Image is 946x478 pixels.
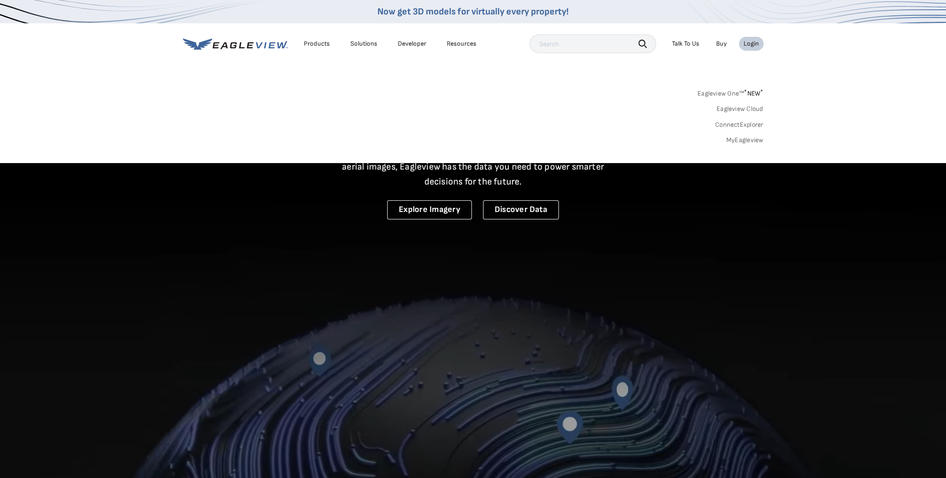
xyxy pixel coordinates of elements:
p: A new era starts here. Built on more than 3.5 billion high-resolution aerial images, Eagleview ha... [331,144,616,189]
a: Now get 3D models for virtually every property! [377,6,569,17]
a: Explore Imagery [387,200,472,219]
a: ConnectExplorer [715,121,764,129]
a: Eagleview One™*NEW* [698,87,764,97]
a: Buy [716,40,727,48]
input: Search [530,34,656,53]
a: Discover Data [483,200,559,219]
a: MyEagleview [726,136,764,144]
div: Products [304,40,330,48]
div: Login [744,40,759,48]
a: Eagleview Cloud [717,105,764,113]
div: Solutions [350,40,377,48]
div: Resources [447,40,476,48]
a: Developer [398,40,426,48]
div: Talk To Us [672,40,699,48]
span: NEW [744,89,763,97]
